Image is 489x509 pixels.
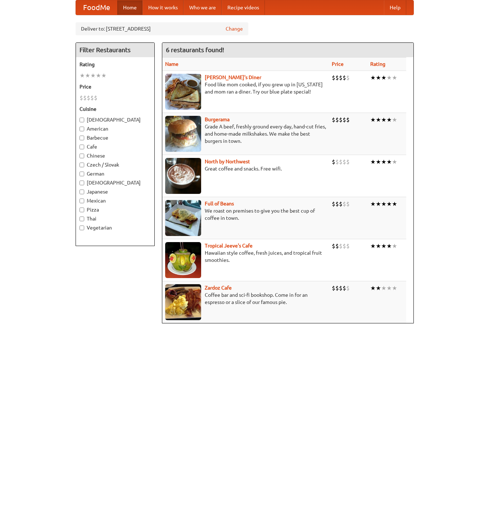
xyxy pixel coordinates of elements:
[87,94,90,102] li: $
[94,94,98,102] li: $
[165,165,326,172] p: Great coffee and snacks. Free wifi.
[381,116,386,124] li: ★
[392,242,397,250] li: ★
[80,190,84,194] input: Japanese
[339,284,343,292] li: $
[80,125,151,132] label: American
[339,200,343,208] li: $
[370,200,376,208] li: ★
[80,215,151,222] label: Thai
[165,123,326,145] p: Grade A beef, freshly ground every day, hand-cut fries, and home-made milkshakes. We make the bes...
[80,145,84,149] input: Cafe
[205,74,261,80] b: [PERSON_NAME]'s Diner
[226,25,243,32] a: Change
[80,226,84,230] input: Vegetarian
[205,285,232,291] b: Zardoz Cafe
[381,284,386,292] li: ★
[165,200,201,236] img: beans.jpg
[335,158,339,166] li: $
[339,242,343,250] li: $
[386,242,392,250] li: ★
[332,284,335,292] li: $
[80,118,84,122] input: [DEMOGRAPHIC_DATA]
[184,0,222,15] a: Who we are
[386,284,392,292] li: ★
[90,72,96,79] li: ★
[80,116,151,123] label: [DEMOGRAPHIC_DATA]
[205,201,234,206] a: Full of Beans
[343,284,346,292] li: $
[332,61,344,67] a: Price
[80,188,151,195] label: Japanese
[80,152,151,159] label: Chinese
[386,74,392,82] li: ★
[165,207,326,222] p: We roast on premises to give you the best cup of coffee in town.
[80,105,151,113] h5: Cuisine
[381,200,386,208] li: ★
[80,208,84,212] input: Pizza
[166,46,224,53] ng-pluralize: 6 restaurants found!
[80,199,84,203] input: Mexican
[165,158,201,194] img: north.jpg
[80,127,84,131] input: American
[85,72,90,79] li: ★
[80,179,151,186] label: [DEMOGRAPHIC_DATA]
[343,158,346,166] li: $
[205,159,250,164] a: North by Northwest
[117,0,142,15] a: Home
[343,116,346,124] li: $
[80,154,84,158] input: Chinese
[376,284,381,292] li: ★
[346,242,350,250] li: $
[76,22,248,35] div: Deliver to: [STREET_ADDRESS]
[165,291,326,306] p: Coffee bar and sci-fi bookshop. Come in for an espresso or a slice of our famous pie.
[376,116,381,124] li: ★
[339,116,343,124] li: $
[332,116,335,124] li: $
[165,61,178,67] a: Name
[376,158,381,166] li: ★
[386,200,392,208] li: ★
[101,72,107,79] li: ★
[343,242,346,250] li: $
[384,0,406,15] a: Help
[370,61,385,67] a: Rating
[80,172,84,176] input: German
[343,74,346,82] li: $
[392,200,397,208] li: ★
[80,163,84,167] input: Czech / Slovak
[332,200,335,208] li: $
[370,284,376,292] li: ★
[205,243,253,249] a: Tropical Jeeve's Cafe
[381,158,386,166] li: ★
[165,116,201,152] img: burgerama.jpg
[222,0,265,15] a: Recipe videos
[335,116,339,124] li: $
[386,116,392,124] li: ★
[80,224,151,231] label: Vegetarian
[80,136,84,140] input: Barbecue
[80,94,83,102] li: $
[346,116,350,124] li: $
[205,117,230,122] a: Burgerama
[392,116,397,124] li: ★
[335,200,339,208] li: $
[339,74,343,82] li: $
[76,0,117,15] a: FoodMe
[80,61,151,68] h5: Rating
[83,94,87,102] li: $
[80,72,85,79] li: ★
[370,74,376,82] li: ★
[335,242,339,250] li: $
[165,242,201,278] img: jeeves.jpg
[392,284,397,292] li: ★
[80,83,151,90] h5: Price
[381,242,386,250] li: ★
[332,242,335,250] li: $
[346,200,350,208] li: $
[80,197,151,204] label: Mexican
[80,206,151,213] label: Pizza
